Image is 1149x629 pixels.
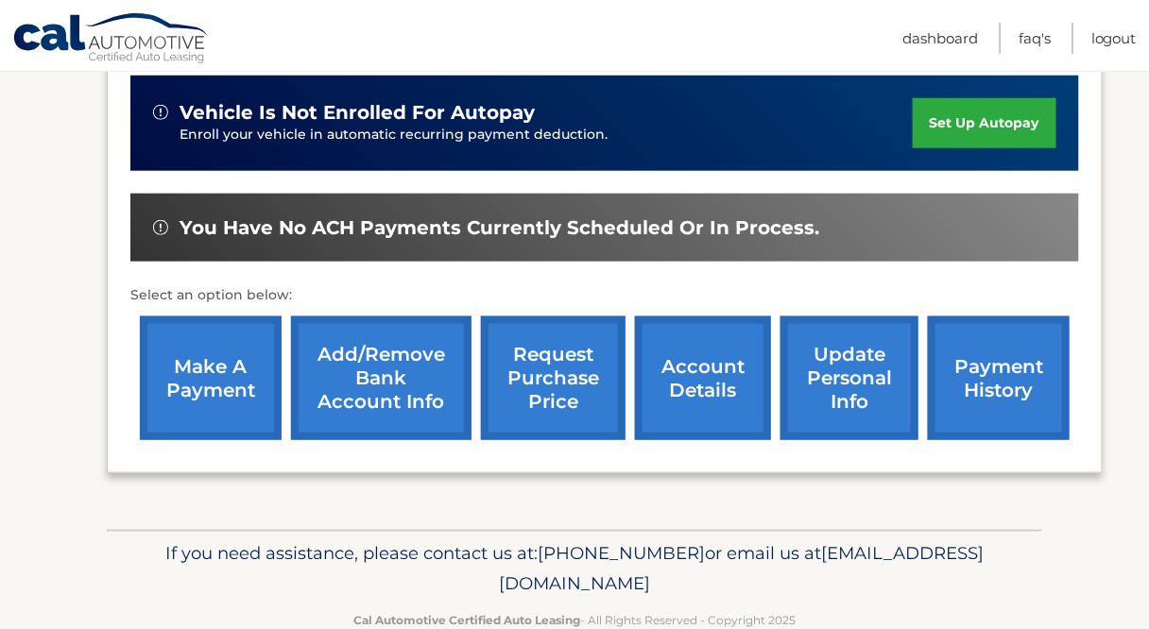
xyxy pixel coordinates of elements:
a: Cal Automotive [12,12,211,67]
a: Logout [1091,23,1137,54]
p: If you need assistance, please contact us at: or email us at [119,538,1030,599]
img: alert-white.svg [153,105,168,120]
span: You have no ACH payments currently scheduled or in process. [180,216,819,240]
p: Enroll your vehicle in automatic recurring payment deduction. [180,125,913,145]
img: alert-white.svg [153,220,168,235]
a: set up autopay [913,98,1056,148]
p: Select an option below: [130,284,1079,307]
a: account details [635,316,771,440]
span: [EMAIL_ADDRESS][DOMAIN_NAME] [499,542,984,594]
span: vehicle is not enrolled for autopay [180,101,535,125]
strong: Cal Automotive Certified Auto Leasing [353,613,580,627]
a: make a payment [140,316,282,440]
a: update personal info [780,316,918,440]
a: Add/Remove bank account info [291,316,472,440]
span: [PHONE_NUMBER] [538,542,705,564]
a: Dashboard [902,23,978,54]
a: payment history [928,316,1070,440]
a: request purchase price [481,316,626,440]
a: FAQ's [1019,23,1051,54]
